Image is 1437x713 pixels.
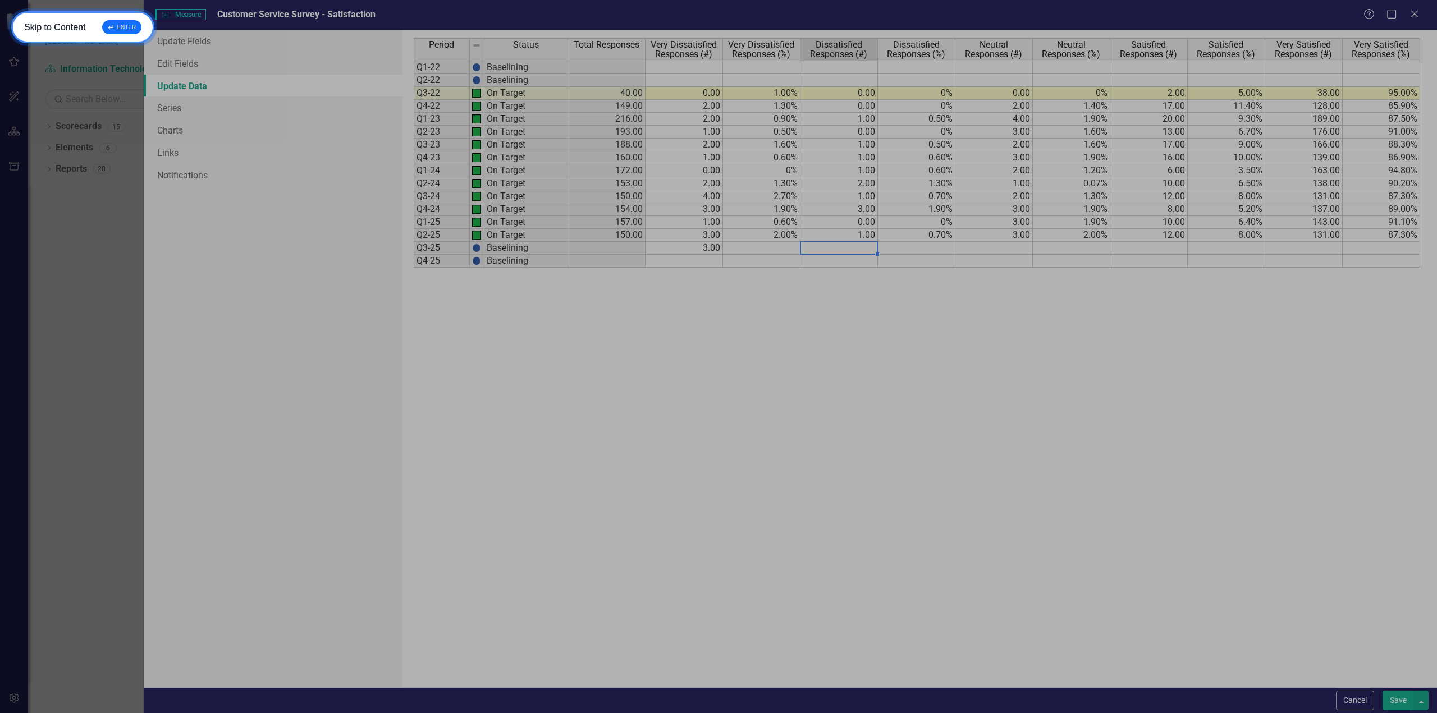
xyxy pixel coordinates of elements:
img: BgCOk07PiH71IgAAAABJRU5ErkJggg== [472,243,481,252]
span: Very Dissatisfied Responses (%) [725,40,798,59]
td: 6.40% [1188,216,1265,229]
img: BgCOk07PiH71IgAAAABJRU5ErkJggg== [472,76,481,85]
td: 17.00 [1110,139,1188,151]
td: 12.00 [1110,229,1188,242]
span: Dissatisfied Responses (#) [803,40,875,59]
img: BgCOk07PiH71IgAAAABJRU5ErkJggg== [472,256,481,265]
img: qoi8+tDX1Cshe4MRLoHWif8bEvsCPCNk57B6+9lXPthTOQ7A3rnoEaU+zTknrDqvQEDZRz6ZrJ6BwAAAAASUVORK5CYII= [472,166,481,175]
td: 1.20% [1033,164,1110,177]
td: Baselining [484,255,568,268]
td: 0.00 [800,87,878,100]
td: 137.00 [1265,203,1343,216]
td: 0.50% [723,126,800,139]
td: 8.00 [1110,203,1188,216]
td: 0.00 [800,126,878,139]
td: 90.20% [1343,177,1420,190]
td: Q3-22 [414,87,470,100]
td: 143.00 [1265,216,1343,229]
button: Cancel [1336,691,1374,710]
td: 5.00% [1188,87,1265,100]
td: 1.00 [800,151,878,164]
td: Baselining [484,74,568,87]
td: Q4-22 [414,100,470,113]
td: 6.70% [1188,126,1265,139]
td: 2.00 [800,177,878,190]
td: On Target [484,164,568,177]
td: 150.00 [568,229,646,242]
span: Customer Service Survey - Satisfaction [217,9,376,20]
td: 0.00 [646,87,723,100]
td: Q2-23 [414,126,470,139]
span: Neutral Responses (#) [958,40,1030,59]
img: qoi8+tDX1Cshe4MRLoHWif8bEvsCPCNk57B6+9lXPthTOQ7A3rnoEaU+zTknrDqvQEDZRz6ZrJ6BwAAAAASUVORK5CYII= [472,192,481,201]
td: 3.00 [955,203,1033,216]
td: Q2-25 [414,229,470,242]
td: 8.00% [1188,229,1265,242]
td: 6.50% [1188,177,1265,190]
td: 3.00 [955,151,1033,164]
span: Satisfied Responses (#) [1113,40,1185,59]
td: 188.00 [568,139,646,151]
span: Total Responses [574,40,639,50]
td: 5.20% [1188,203,1265,216]
td: 8.00% [1188,190,1265,203]
td: 1.60% [1033,139,1110,151]
td: 2.00 [646,139,723,151]
td: 2.70% [723,190,800,203]
span: Dissatisfied Responses (%) [880,40,953,59]
td: 2.00% [723,229,800,242]
img: qoi8+tDX1Cshe4MRLoHWif8bEvsCPCNk57B6+9lXPthTOQ7A3rnoEaU+zTknrDqvQEDZRz6ZrJ6BwAAAAASUVORK5CYII= [472,140,481,149]
td: 1.00 [800,164,878,177]
span: Period [429,40,454,50]
td: Q2-24 [414,177,470,190]
td: 1.00 [646,151,723,164]
td: 2.00 [646,177,723,190]
td: 3.50% [1188,164,1265,177]
td: 11.40% [1188,100,1265,113]
td: 131.00 [1265,190,1343,203]
td: 1.00 [800,139,878,151]
td: 1.90% [1033,203,1110,216]
td: 3.00 [955,216,1033,229]
td: Q1-25 [414,216,470,229]
td: 2.00 [646,100,723,113]
td: 3.00 [646,229,723,242]
td: Q1-22 [414,61,470,74]
td: 85.90% [1343,100,1420,113]
img: qoi8+tDX1Cshe4MRLoHWif8bEvsCPCNk57B6+9lXPthTOQ7A3rnoEaU+zTknrDqvQEDZRz6ZrJ6BwAAAAASUVORK5CYII= [472,179,481,188]
td: 139.00 [1265,151,1343,164]
td: 153.00 [568,177,646,190]
button: Save [1383,691,1414,710]
td: On Target [484,229,568,242]
span: Status [513,40,539,50]
img: BgCOk07PiH71IgAAAABJRU5ErkJggg== [472,63,481,72]
td: Q1-23 [414,113,470,126]
td: 1.90% [1033,216,1110,229]
td: 1.40% [1033,100,1110,113]
td: Q4-25 [414,255,470,268]
td: 138.00 [1265,177,1343,190]
td: 3.00 [800,203,878,216]
td: 0.60% [723,216,800,229]
a: Update Fields [144,30,402,52]
td: 2.00 [646,113,723,126]
td: 9.00% [1188,139,1265,151]
td: 1.00 [646,216,723,229]
td: 2.00 [955,100,1033,113]
td: 1.30% [1033,190,1110,203]
td: Q3-25 [414,242,470,255]
img: qoi8+tDX1Cshe4MRLoHWif8bEvsCPCNk57B6+9lXPthTOQ7A3rnoEaU+zTknrDqvQEDZRz6ZrJ6BwAAAAASUVORK5CYII= [472,114,481,123]
td: 0.50% [878,113,955,126]
td: Q4-23 [414,151,470,164]
td: On Target [484,126,568,139]
td: Baselining [484,242,568,255]
td: 172.00 [568,164,646,177]
td: 20.00 [1110,113,1188,126]
img: qoi8+tDX1Cshe4MRLoHWif8bEvsCPCNk57B6+9lXPthTOQ7A3rnoEaU+zTknrDqvQEDZRz6ZrJ6BwAAAAASUVORK5CYII= [472,218,481,227]
td: 193.00 [568,126,646,139]
td: 38.00 [1265,87,1343,100]
a: Charts [144,119,402,141]
td: 2.00 [955,139,1033,151]
td: 1.00% [723,87,800,100]
td: 1.00 [800,229,878,242]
